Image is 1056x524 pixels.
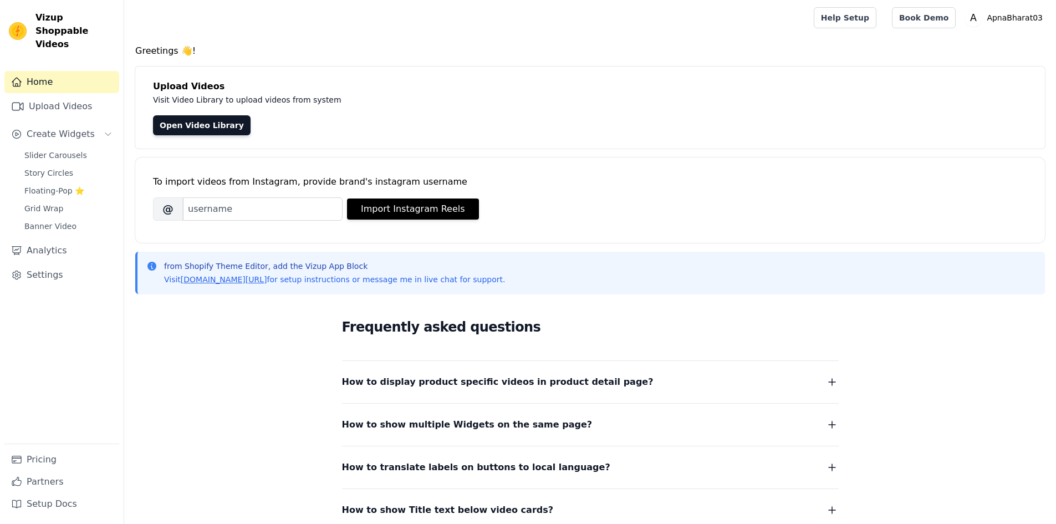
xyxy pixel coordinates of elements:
a: [DOMAIN_NAME][URL] [181,275,267,284]
a: Upload Videos [4,95,119,118]
span: Vizup Shoppable Videos [35,11,115,51]
p: Visit Video Library to upload videos from system [153,93,650,106]
span: @ [153,197,183,221]
p: from Shopify Theme Editor, add the Vizup App Block [164,261,505,272]
span: How to display product specific videos in product detail page? [342,374,654,390]
p: Visit for setup instructions or message me in live chat for support. [164,274,505,285]
h4: Upload Videos [153,80,1027,93]
span: How to show Title text below video cards? [342,502,554,518]
img: Vizup [9,22,27,40]
input: username [183,197,343,221]
a: Floating-Pop ⭐ [18,183,119,199]
button: Create Widgets [4,123,119,145]
a: Analytics [4,240,119,262]
button: How to show Title text below video cards? [342,502,839,518]
a: Settings [4,264,119,286]
span: How to translate labels on buttons to local language? [342,460,610,475]
button: A ApnaBharat03 [965,8,1047,28]
a: Book Demo [892,7,956,28]
a: Banner Video [18,218,119,234]
h2: Frequently asked questions [342,316,839,338]
a: Help Setup [814,7,876,28]
a: Grid Wrap [18,201,119,216]
p: ApnaBharat03 [982,8,1047,28]
span: How to show multiple Widgets on the same page? [342,417,593,433]
button: Import Instagram Reels [347,199,479,220]
span: Story Circles [24,167,73,179]
span: Banner Video [24,221,76,232]
button: How to display product specific videos in product detail page? [342,374,839,390]
a: Pricing [4,449,119,471]
a: Story Circles [18,165,119,181]
button: How to show multiple Widgets on the same page? [342,417,839,433]
button: How to translate labels on buttons to local language? [342,460,839,475]
span: Grid Wrap [24,203,63,214]
span: Floating-Pop ⭐ [24,185,84,196]
span: Create Widgets [27,128,95,141]
a: Home [4,71,119,93]
a: Open Video Library [153,115,251,135]
text: A [970,12,977,23]
div: To import videos from Instagram, provide brand's instagram username [153,175,1027,189]
a: Slider Carousels [18,147,119,163]
h4: Greetings 👋! [135,44,1045,58]
span: Slider Carousels [24,150,87,161]
a: Partners [4,471,119,493]
a: Setup Docs [4,493,119,515]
